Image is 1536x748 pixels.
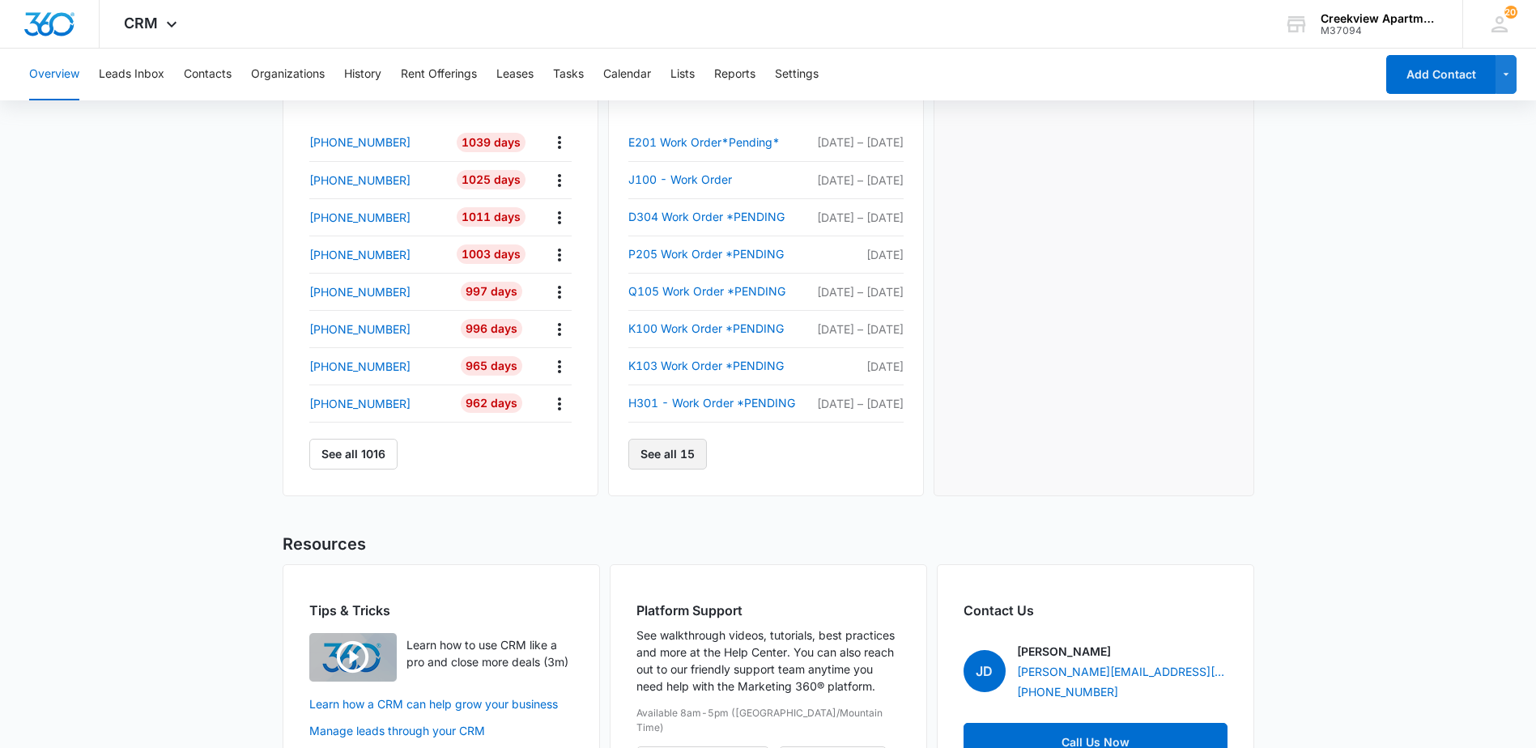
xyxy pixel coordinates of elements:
[1017,683,1118,700] a: [PHONE_NUMBER]
[628,356,810,376] a: K103 Work Order *PENDING
[457,133,525,152] div: 1039 Days
[809,246,903,263] p: [DATE]
[309,134,445,151] a: [PHONE_NUMBER]
[628,393,810,413] a: H301 - Work Order *PENDING
[809,283,903,300] p: [DATE] – [DATE]
[628,133,810,152] a: E201 Work Order*Pending*
[714,49,755,100] button: Reports
[457,207,525,227] div: 1011 Days
[309,439,398,470] button: See all 1016
[809,321,903,338] p: [DATE] – [DATE]
[547,168,572,193] button: Actions
[309,134,411,151] p: [PHONE_NUMBER]
[461,319,522,338] div: 996 Days
[775,49,819,100] button: Settings
[547,354,572,379] button: Actions
[401,49,477,100] button: Rent Offerings
[628,282,810,301] a: Q105 Work Order *PENDING
[29,49,79,100] button: Overview
[309,283,445,300] a: [PHONE_NUMBER]
[309,246,411,263] p: [PHONE_NUMBER]
[457,244,525,264] div: 1003 Days
[406,636,573,670] p: Learn how to use CRM like a pro and close more deals (3m)
[964,601,1228,620] h2: Contact Us
[547,130,572,155] button: Actions
[636,706,900,735] p: Available 8am-5pm ([GEOGRAPHIC_DATA]/Mountain Time)
[496,49,534,100] button: Leases
[547,391,572,416] button: Actions
[99,49,164,100] button: Leads Inbox
[1017,643,1111,660] p: [PERSON_NAME]
[309,209,445,226] a: [PHONE_NUMBER]
[309,246,445,263] a: [PHONE_NUMBER]
[309,321,445,338] a: [PHONE_NUMBER]
[547,317,572,342] button: Actions
[309,722,573,739] a: Manage leads through your CRM
[309,633,397,682] img: Learn how to use CRM like a pro and close more deals (3m)
[628,207,810,227] a: D304 Work Order *PENDING
[809,358,903,375] p: [DATE]
[283,532,1254,556] h2: Resources
[1321,25,1439,36] div: account id
[636,601,900,620] h2: Platform Support
[309,395,411,412] p: [PHONE_NUMBER]
[670,49,695,100] button: Lists
[344,49,381,100] button: History
[809,134,903,151] p: [DATE] – [DATE]
[309,172,445,189] a: [PHONE_NUMBER]
[809,395,903,412] p: [DATE] – [DATE]
[628,439,707,470] a: See all 15
[1386,55,1496,94] button: Add Contact
[636,627,900,695] p: See walkthrough videos, tutorials, best practices and more at the Help Center. You can also reach...
[547,205,572,230] button: Actions
[309,172,411,189] p: [PHONE_NUMBER]
[547,242,572,267] button: Actions
[461,393,522,413] div: 962 Days
[309,358,445,375] a: [PHONE_NUMBER]
[1321,12,1439,25] div: account name
[628,319,810,338] a: K100 Work Order *PENDING
[603,49,651,100] button: Calendar
[1017,663,1228,680] a: [PERSON_NAME][EMAIL_ADDRESS][PERSON_NAME][DOMAIN_NAME]
[1504,6,1517,19] div: notifications count
[309,209,411,226] p: [PHONE_NUMBER]
[964,650,1006,692] span: JD
[457,170,525,189] div: 1025 Days
[309,601,573,620] h2: Tips & Tricks
[628,170,810,189] a: J100 - Work Order
[809,209,903,226] p: [DATE] – [DATE]
[553,49,584,100] button: Tasks
[1504,6,1517,19] span: 207
[184,49,232,100] button: Contacts
[309,283,411,300] p: [PHONE_NUMBER]
[809,172,903,189] p: [DATE] – [DATE]
[124,15,158,32] span: CRM
[461,356,522,376] div: 965 Days
[547,279,572,304] button: Actions
[309,695,573,712] a: Learn how a CRM can help grow your business
[628,244,810,264] a: P205 Work Order *PENDING
[251,49,325,100] button: Organizations
[461,282,522,301] div: 997 Days
[309,395,445,412] a: [PHONE_NUMBER]
[309,321,411,338] p: [PHONE_NUMBER]
[309,358,411,375] p: [PHONE_NUMBER]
